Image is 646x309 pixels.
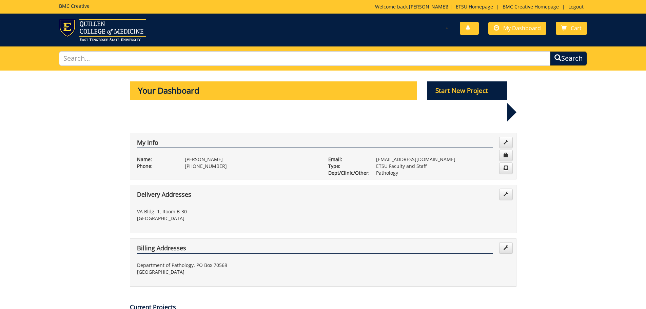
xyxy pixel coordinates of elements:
[499,189,513,200] a: Edit Addresses
[130,81,417,100] p: Your Dashboard
[137,191,493,200] h4: Delivery Addresses
[427,81,507,100] p: Start New Project
[185,163,318,170] p: [PHONE_NUMBER]
[452,3,496,10] a: ETSU Homepage
[571,24,582,32] span: Cart
[550,51,587,66] button: Search
[137,156,175,163] p: Name:
[137,163,175,170] p: Phone:
[499,242,513,254] a: Edit Addresses
[556,22,587,35] a: Cart
[375,3,587,10] p: Welcome back, ! | | |
[565,3,587,10] a: Logout
[328,156,366,163] p: Email:
[59,3,90,8] h5: BMC Creative
[59,51,551,66] input: Search...
[499,162,513,174] a: Change Communication Preferences
[376,170,509,176] p: Pathology
[137,215,318,222] p: [GEOGRAPHIC_DATA]
[137,262,318,269] p: Department of Pathology, PO Box 70568
[376,156,509,163] p: [EMAIL_ADDRESS][DOMAIN_NAME]
[137,208,318,215] p: VA Bldg. 1, Room B-30
[499,150,513,161] a: Change Password
[503,24,541,32] span: My Dashboard
[328,163,366,170] p: Type:
[185,156,318,163] p: [PERSON_NAME]
[59,19,146,41] img: ETSU logo
[499,3,562,10] a: BMC Creative Homepage
[328,170,366,176] p: Dept/Clinic/Other:
[409,3,447,10] a: [PERSON_NAME]
[499,137,513,148] a: Edit Info
[137,269,318,275] p: [GEOGRAPHIC_DATA]
[376,163,509,170] p: ETSU Faculty and Staff
[137,139,493,148] h4: My Info
[488,22,546,35] a: My Dashboard
[137,245,493,254] h4: Billing Addresses
[427,88,507,94] a: Start New Project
